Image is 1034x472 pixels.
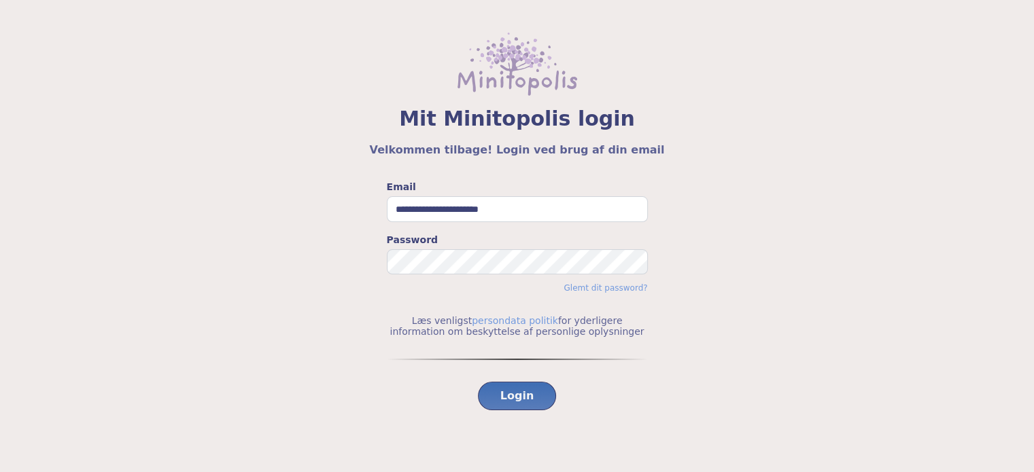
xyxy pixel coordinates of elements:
[564,283,647,293] a: Glemt dit password?
[472,315,558,326] a: persondata politik
[500,388,534,404] span: Login
[387,315,648,337] p: Læs venligst for yderligere information om beskyttelse af personlige oplysninger
[478,382,557,410] button: Login
[387,233,648,247] label: Password
[33,107,1001,131] span: Mit Minitopolis login
[33,142,1001,158] h5: Velkommen tilbage! Login ved brug af din email
[387,180,648,194] label: Email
